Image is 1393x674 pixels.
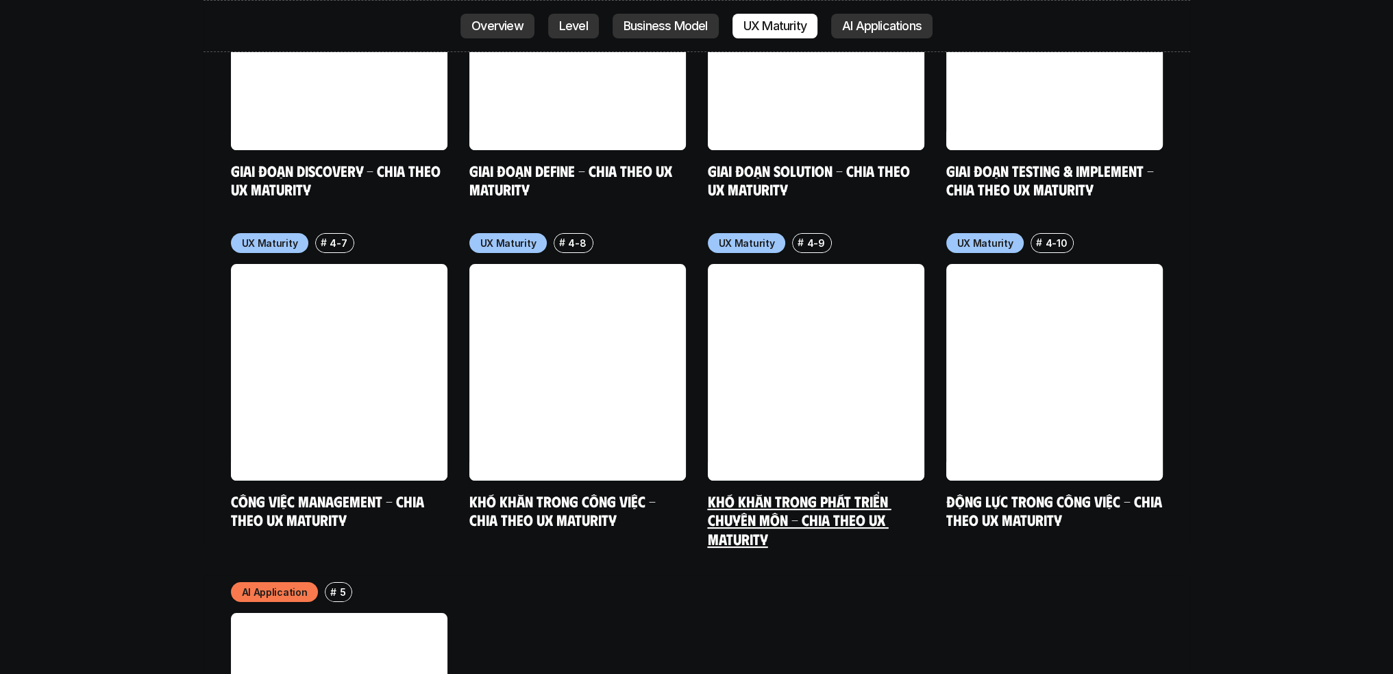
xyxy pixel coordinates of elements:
[460,14,534,38] a: Overview
[1045,236,1067,250] p: 4-10
[330,587,336,597] h6: #
[242,585,308,599] p: AI Application
[568,236,586,250] p: 4-8
[719,236,775,250] p: UX Maturity
[708,492,891,548] a: Khó khăn trong phát triển chuyên môn - Chia theo UX Maturity
[231,161,444,199] a: Giai đoạn Discovery - Chia theo UX Maturity
[469,492,659,529] a: Khó khăn trong công việc - Chia theo UX Maturity
[321,237,327,248] h6: #
[242,236,298,250] p: UX Maturity
[798,237,804,248] h6: #
[1036,237,1042,248] h6: #
[957,236,1013,250] p: UX Maturity
[469,161,676,199] a: Giai đoạn Define - Chia theo UX Maturity
[340,585,346,599] p: 5
[480,236,537,250] p: UX Maturity
[231,492,428,529] a: Công việc Management - Chia theo UX maturity
[946,161,1157,199] a: Giai đoạn Testing & Implement - Chia theo UX Maturity
[708,161,913,199] a: Giai đoạn Solution - Chia theo UX Maturity
[806,236,824,250] p: 4-9
[946,492,1166,529] a: Động lực trong công việc - Chia theo UX Maturity
[330,236,347,250] p: 4-7
[559,237,565,248] h6: #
